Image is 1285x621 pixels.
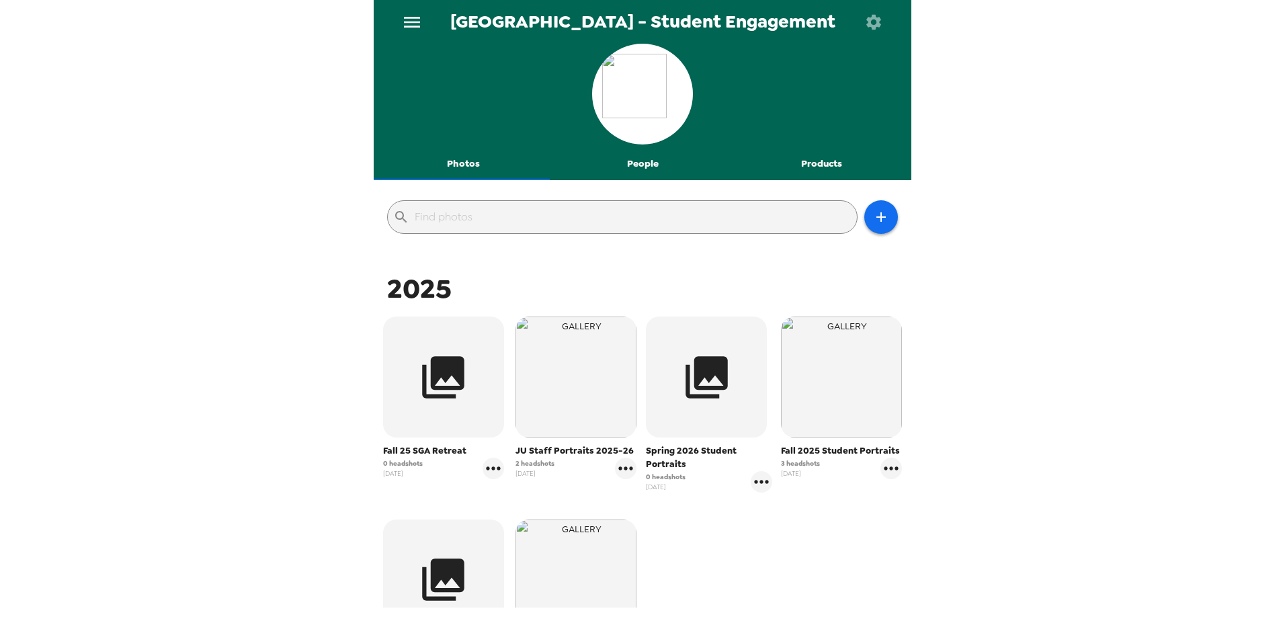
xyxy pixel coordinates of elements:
span: Fall 25 SGA Retreat [383,444,504,458]
span: [DATE] [383,468,423,479]
span: Fall 2025 Student Portraits [781,444,902,458]
span: 2025 [387,271,452,306]
span: [DATE] [781,468,820,479]
span: [DATE] [646,482,686,492]
button: gallery menu [880,458,902,479]
span: 0 headshots [646,472,686,482]
button: Photos [374,148,553,180]
img: gallery [515,317,636,438]
span: [GEOGRAPHIC_DATA] - Student Engagement [450,13,835,31]
span: 3 headshots [781,458,820,468]
button: Products [732,148,911,180]
span: JU Staff Portraits 2025-26 [515,444,636,458]
button: gallery menu [751,471,772,493]
span: Spring 2026 Student Portraits [646,444,772,471]
img: org logo [602,54,683,134]
button: gallery menu [483,458,504,479]
span: 0 headshots [383,458,423,468]
span: [DATE] [515,468,554,479]
button: People [553,148,733,180]
span: 2 headshots [515,458,554,468]
button: gallery menu [615,458,636,479]
input: Find photos [415,206,852,228]
img: gallery [781,317,902,438]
